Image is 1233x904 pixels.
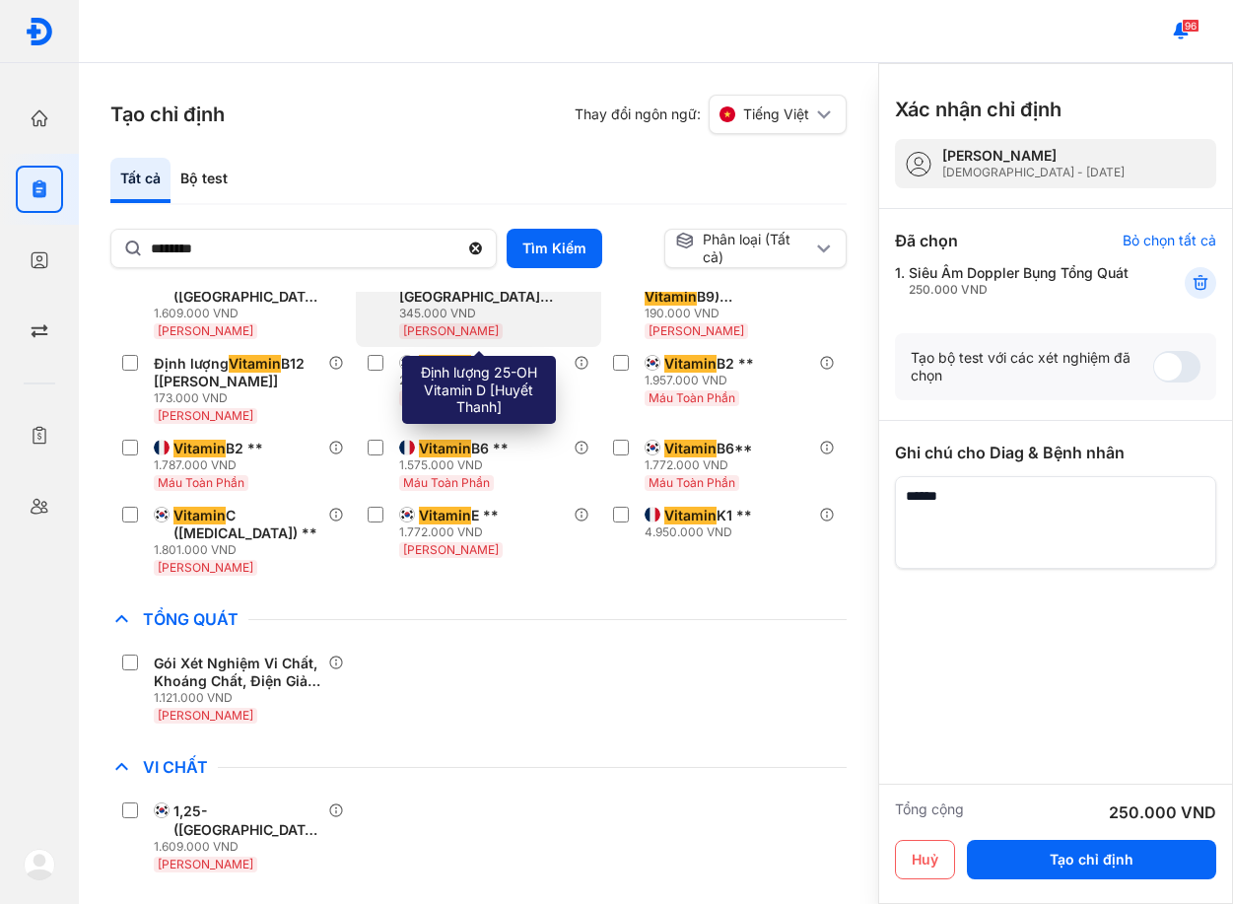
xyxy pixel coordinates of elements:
div: 4.950.000 VND [645,524,760,540]
span: Vitamin [419,440,471,457]
span: 96 [1182,19,1199,33]
div: Thay đổi ngôn ngữ: [575,95,847,134]
div: Bỏ chọn tất cả [1123,232,1216,249]
span: Vitamin [173,440,226,457]
div: [DEMOGRAPHIC_DATA] - [DATE] [942,165,1125,180]
div: Tạo bộ test với các xét nghiệm đã chọn [911,349,1153,384]
div: 1.772.000 VND [645,457,760,473]
h3: Tạo chỉ định [110,101,225,128]
div: Phân loại (Tất cả) [675,231,812,266]
span: Tiếng Việt [743,105,809,123]
div: C ([MEDICAL_DATA]) ** [173,507,320,542]
button: Huỷ [895,840,955,879]
span: [PERSON_NAME] [403,542,499,557]
div: 1.121.000 VND [154,690,328,706]
div: Tổng cộng [895,800,964,824]
div: 1.957.000 VND [645,373,762,388]
img: logo [24,849,55,880]
div: 2.069.000 VND [399,373,514,388]
img: logo [25,17,54,46]
div: 1. [895,264,1136,298]
span: [PERSON_NAME] [158,560,253,575]
span: [PERSON_NAME] [158,857,253,871]
div: 173.000 VND [154,390,328,406]
div: 1.801.000 VND [154,542,328,558]
div: 1.772.000 VND [399,524,507,540]
div: 1.787.000 VND [154,457,271,473]
div: [PERSON_NAME] [942,147,1125,165]
button: Tìm Kiếm [507,229,602,268]
span: Máu Toàn Phần [649,475,735,490]
div: Định lượng B12 [[PERSON_NAME]] [154,355,320,390]
span: [PERSON_NAME] [158,323,253,338]
span: Tổng Quát [133,609,248,629]
button: Tạo chỉ định [967,840,1216,879]
span: Vitamin [173,507,226,524]
span: Máu Toàn Phần [649,390,735,405]
span: [PERSON_NAME] [158,408,253,423]
span: Vitamin [664,355,717,373]
div: Tất cả [110,158,171,203]
span: Vi Chất [133,757,218,777]
span: Máu Toàn Phần [403,390,490,405]
div: Ghi chú cho Diag & Bệnh nhân [895,441,1216,464]
div: 1.609.000 VND [154,306,328,321]
h3: Xác nhận chỉ định [895,96,1062,123]
div: Gói Xét Nghiệm Vi Chất, Khoáng Chất, Điện Giải (11) [154,655,320,690]
div: 1.609.000 VND [154,839,328,855]
span: Vitamin [419,355,471,373]
span: Máu Toàn Phần [158,475,244,490]
span: [PERSON_NAME] [649,323,744,338]
span: Máu Toàn Phần [403,475,490,490]
div: Bộ test [171,158,238,203]
div: 250.000 VND [909,282,1129,298]
div: 190.000 VND [645,306,819,321]
span: Vitamin [645,288,697,306]
div: 345.000 VND [399,306,574,321]
span: [PERSON_NAME] [158,708,253,723]
span: Vitamin [419,507,471,524]
span: Vitamin [664,507,717,524]
span: Vitamin [229,355,281,373]
div: Siêu Âm Doppler Bụng Tổng Quát [909,264,1129,298]
div: Đã chọn [895,229,958,252]
div: 1.575.000 VND [399,457,516,473]
div: 1,25-([GEOGRAPHIC_DATA])2 D [CIA] ** [173,802,320,838]
div: 250.000 VND [1109,800,1216,824]
span: [PERSON_NAME] [403,323,499,338]
span: Vitamin [664,440,717,457]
